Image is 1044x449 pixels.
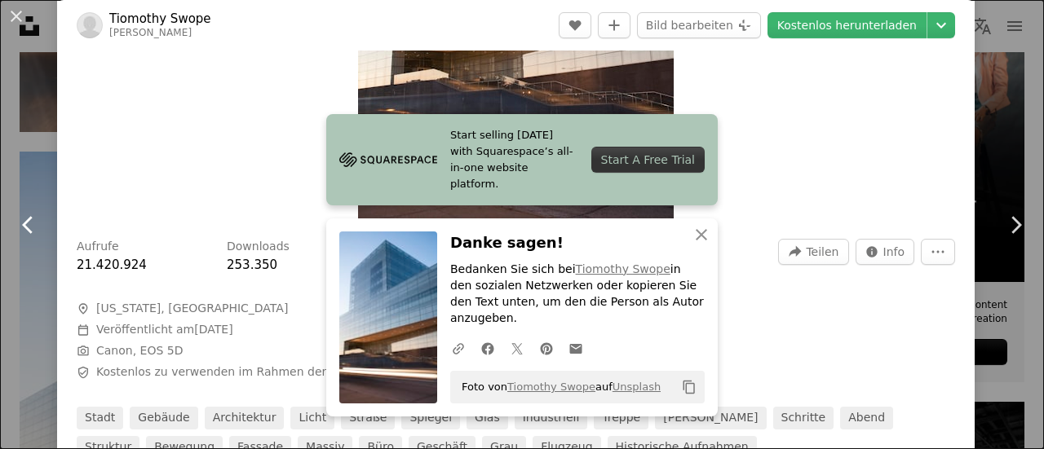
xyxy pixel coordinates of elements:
a: Unsplash [613,381,661,393]
button: Downloadgröße auswählen [927,12,955,38]
span: 253.350 [227,258,277,272]
span: Foto von auf [453,374,661,400]
span: Kostenlos zu verwenden im Rahmen der [96,364,418,381]
a: Tiomothy Swope [109,11,211,27]
a: Licht [290,407,334,429]
a: Stadt [77,407,123,429]
a: Auf Pinterest teilen [532,332,561,364]
span: Veröffentlicht am [96,323,233,336]
span: Start selling [DATE] with Squarespace’s all-in-one website platform. [450,127,578,192]
a: Abend [840,407,893,429]
a: Auf Twitter teilen [502,332,532,364]
a: Auf Facebook teilen [473,332,502,364]
h3: Aufrufe [77,239,119,255]
button: Canon, EOS 5D [96,343,183,359]
h3: Downloads [227,239,290,255]
a: Schritte [773,407,834,429]
span: Teilen [806,240,838,264]
button: Bild bearbeiten [637,12,761,38]
span: Info [883,240,905,264]
a: [PERSON_NAME] [655,407,766,429]
a: Weiter [987,147,1044,303]
a: Spiegel [401,407,460,429]
button: Zu Kollektion hinzufügen [598,12,630,38]
img: Zum Profil von Tiomothy Swope [77,12,103,38]
a: [PERSON_NAME] [109,27,192,38]
a: Straße [341,407,395,429]
span: 21.420.924 [77,258,147,272]
button: Gefällt mir [559,12,591,38]
p: Bedanken Sie sich bei in den sozialen Netzwerken oder kopieren Sie den Text unten, um den die Per... [450,262,705,327]
button: Statistiken zu diesem Bild [856,239,915,265]
a: Tiomothy Swope [507,381,595,393]
a: Kostenlos herunterladen [768,12,927,38]
time: 1. August 2016 um 20:24:29 MESZ [194,323,232,336]
a: Start selling [DATE] with Squarespace’s all-in-one website platform.Start A Free Trial [326,114,718,205]
span: [US_STATE], [GEOGRAPHIC_DATA] [96,301,288,317]
button: In die Zwischenablage kopieren [675,373,703,401]
div: Start A Free Trial [591,147,705,173]
h3: Danke sagen! [450,231,705,255]
button: Weitere Aktionen [921,239,955,265]
a: Via E-Mail teilen teilen [561,332,591,364]
button: Dieses Bild teilen [778,239,848,265]
a: industriell [515,407,588,429]
a: Tiomothy Swope [576,262,670,275]
a: Gebäude [130,407,197,429]
img: file-1705255347840-230a6ab5bca9image [339,147,437,172]
a: Glas [467,407,508,429]
a: Treppe [594,407,648,429]
a: Architektur [205,407,285,429]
